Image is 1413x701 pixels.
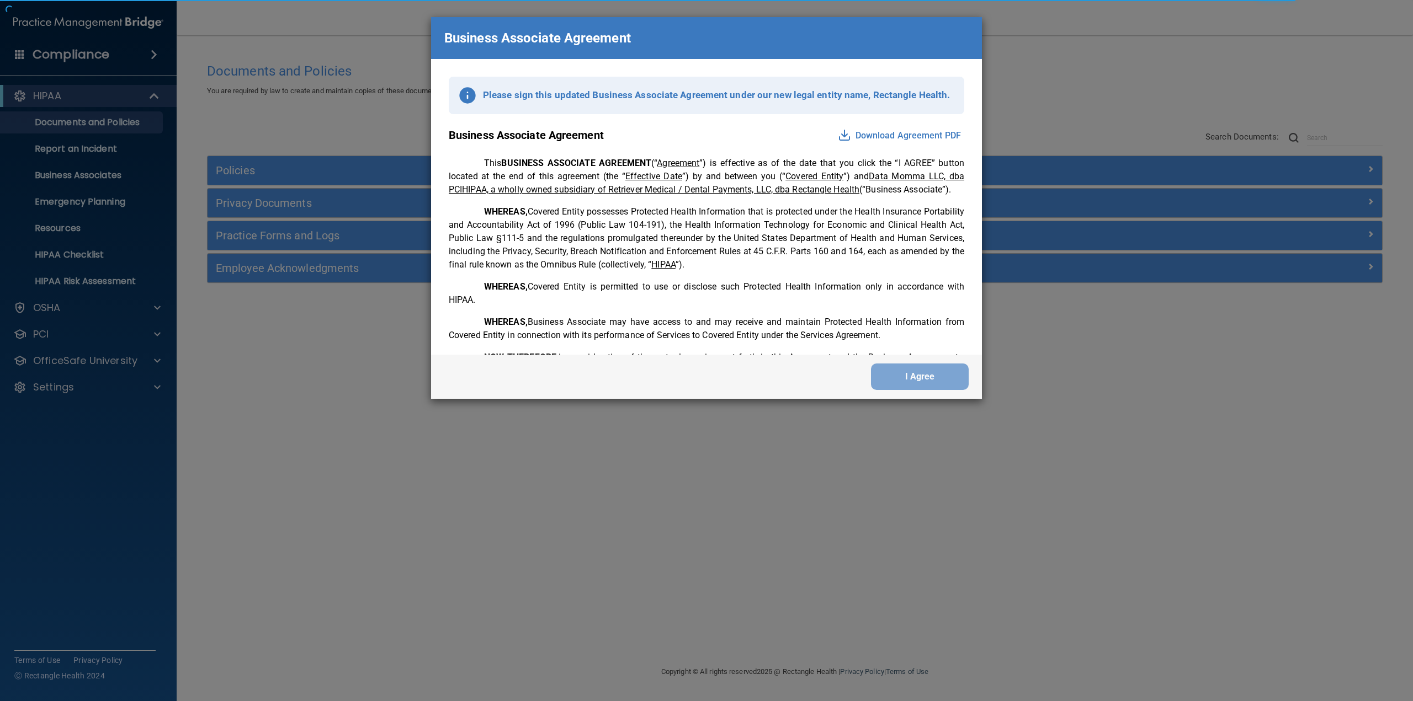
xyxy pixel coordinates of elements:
[657,158,699,168] u: Agreement
[449,351,964,390] p: in consideration of the mutual promises set forth in this Agreement and the Business Arrangements...
[1222,623,1400,667] iframe: Drift Widget Chat Controller
[449,171,964,195] u: Data Momma LLC, dba PCIHIPAA, a wholly owned subsidiary of Retriever Medical / Dental Payments, L...
[484,281,528,292] span: WHEREAS,
[449,157,964,196] p: This (“ ”) is effective as of the date that you click the “I AGREE” button located at the end of ...
[449,205,964,271] p: Covered Entity possesses Protected Health Information that is protected under the Health Insuranc...
[449,280,964,307] p: Covered Entity is permitted to use or disclose such Protected Health Information only in accordan...
[651,259,676,270] u: HIPAA
[449,315,964,342] p: Business Associate may have access to and may receive and maintain Protected Health Information f...
[501,158,651,168] span: BUSINESS ASSOCIATE AGREEMENT
[484,352,559,362] span: NOW THEREFORE,
[871,363,969,390] button: I Agree
[785,171,843,181] u: Covered Entity
[484,206,528,217] span: WHEREAS,
[444,26,631,50] p: Business Associate Agreement
[835,127,964,145] button: Download Agreement PDF
[483,87,950,104] p: Please sign this updated Business Associate Agreement under our new legal entity name, Rectangle ...
[449,125,604,146] p: Business Associate Agreement
[625,171,682,181] u: Effective Date
[484,317,528,327] span: WHEREAS,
